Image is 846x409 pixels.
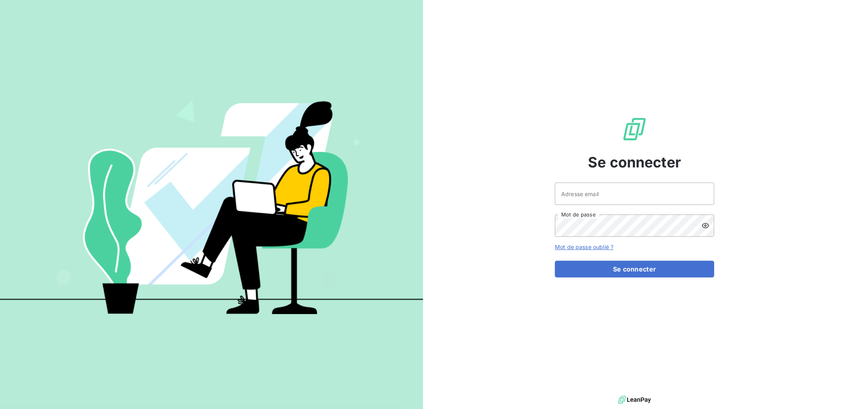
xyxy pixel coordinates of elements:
[622,116,647,142] img: Logo LeanPay
[618,394,651,406] img: logo
[588,151,681,173] span: Se connecter
[555,244,613,250] a: Mot de passe oublié ?
[555,261,714,277] button: Se connecter
[555,183,714,205] input: placeholder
